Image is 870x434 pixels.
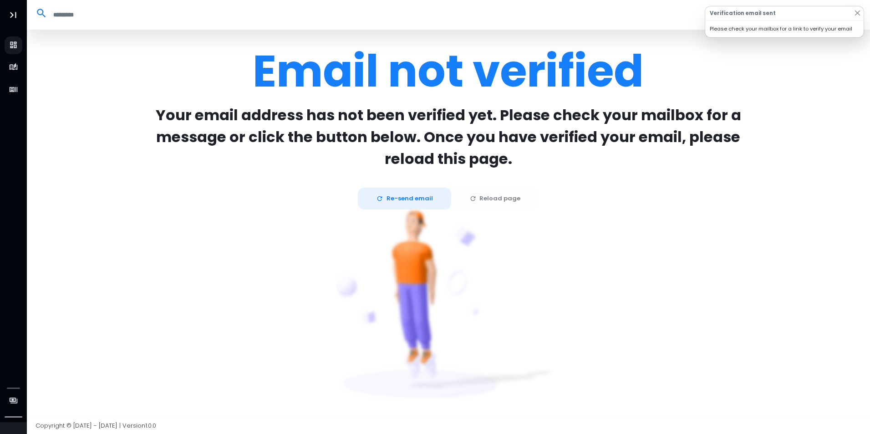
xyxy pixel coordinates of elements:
[253,39,644,104] div: Email not verified
[153,104,745,170] div: Your email address has not been verified yet. Please check your mailbox for a message or click th...
[451,188,539,209] button: Reload page
[705,20,864,37] div: Please check your mailbox for a link to verify your email
[710,10,776,17] strong: Verification email sent
[336,209,560,427] img: Humans
[5,6,22,24] button: Toggle Aside
[358,188,451,209] button: Re-send email
[36,421,156,429] span: Copyright © [DATE] - [DATE] | Version 1.0.0
[854,10,861,17] button: Close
